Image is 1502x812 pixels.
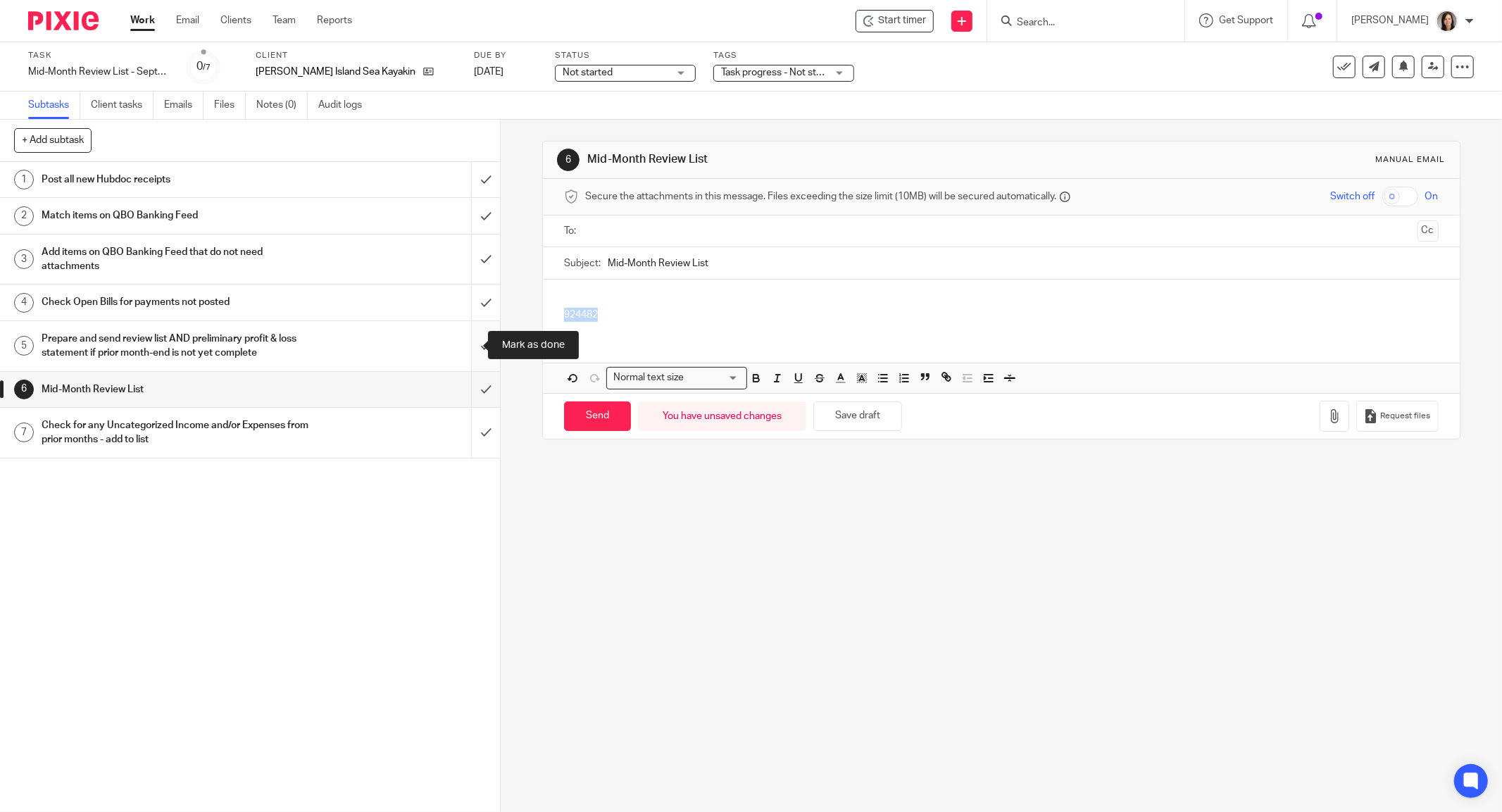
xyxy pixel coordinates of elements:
[564,256,601,270] label: Subject:
[317,13,352,27] a: Reports
[1376,154,1446,165] div: Manual email
[813,401,902,432] button: Save draft
[1331,189,1375,204] span: Switch off
[256,65,416,79] p: [PERSON_NAME] Island Sea Kayaking Inc.
[28,92,80,119] a: Subtasks
[14,336,34,356] div: 5
[1356,401,1438,432] button: Request files
[1351,13,1429,27] p: [PERSON_NAME]
[587,152,1032,167] h1: Mid-Month Review List
[610,370,687,385] span: Normal text size
[555,50,696,61] label: Status
[1381,411,1431,422] span: Request files
[273,13,296,27] a: Team
[14,293,34,313] div: 4
[203,63,211,71] small: /7
[91,92,154,119] a: Client tasks
[1425,189,1439,204] span: On
[42,415,319,451] h1: Check for any Uncategorized Income and/or Expenses from prior months - add to list
[1015,17,1142,30] input: Search
[130,13,155,27] a: Work
[1436,10,1458,32] img: Danielle%20photo.jpg
[14,128,92,152] button: + Add subtask
[606,367,747,389] div: Search for option
[176,13,199,27] a: Email
[563,68,613,77] span: Not started
[42,205,319,226] h1: Match items on QBO Banking Feed
[14,170,34,189] div: 1
[1219,15,1273,25] span: Get Support
[28,65,169,79] div: Mid-Month Review List - September
[474,50,537,61] label: Due by
[256,50,456,61] label: Client
[214,92,246,119] a: Files
[564,224,580,238] label: To:
[42,328,319,364] h1: Prepare and send review list AND preliminary profit & loss statement if prior month-end is not ye...
[28,11,99,30] img: Pixie
[220,13,251,27] a: Clients
[585,189,1056,204] span: Secure the attachments in this message. Files exceeding the size limit (10MB) will be secured aut...
[638,401,806,432] div: You have unsaved changes
[318,92,373,119] a: Audit logs
[564,294,1439,323] p: 924482
[474,67,503,77] span: [DATE]
[878,13,926,28] span: Start timer
[557,149,580,171] div: 6
[14,206,34,226] div: 2
[42,292,319,313] h1: Check Open Bills for payments not posted
[688,370,739,385] input: Search for option
[42,242,319,277] h1: Add items on QBO Banking Feed that do not need attachments
[42,379,319,400] h1: Mid-Month Review List
[14,423,34,442] div: 7
[164,92,204,119] a: Emails
[721,68,855,77] span: Task progress - Not started + 2
[713,50,854,61] label: Tags
[256,92,308,119] a: Notes (0)
[196,58,211,75] div: 0
[14,380,34,399] div: 6
[14,249,34,269] div: 3
[1417,220,1439,242] button: Cc
[564,401,631,432] input: Send
[28,50,169,61] label: Task
[42,169,319,190] h1: Post all new Hubdoc receipts
[856,10,934,32] div: Bowen Island Sea Kayaking Inc. - Mid-Month Review List - September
